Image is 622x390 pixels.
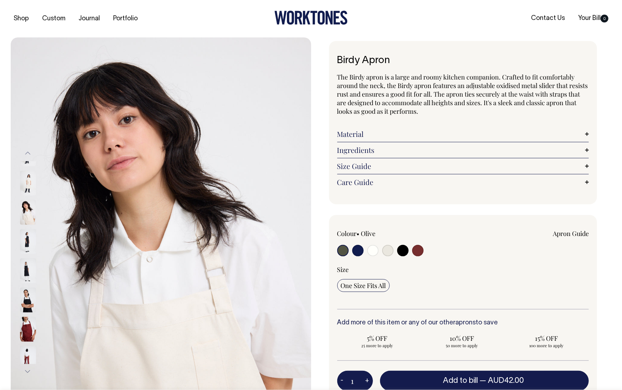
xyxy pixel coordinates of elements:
a: Portfolio [110,13,141,25]
span: The Birdy apron is a large and roomy kitchen companion. Crafted to fit comfortably around the nec... [337,73,588,116]
a: Care Guide [337,178,589,186]
h1: Birdy Apron [337,55,589,66]
a: Your Bill0 [575,12,611,24]
a: Material [337,130,589,138]
input: One Size Fits All [337,279,390,292]
button: Previous [22,145,33,161]
a: Size Guide [337,162,589,170]
button: + [362,374,373,388]
img: black [20,258,36,283]
span: 5% OFF [341,334,414,343]
img: black [20,229,36,254]
img: burgundy [20,317,36,342]
a: Custom [39,13,68,25]
a: aprons [456,320,476,326]
h6: Add more of this item or any of our other to save [337,319,589,327]
span: Add to bill [443,377,478,384]
div: Size [337,265,589,274]
img: natural [20,170,36,195]
div: Colour [337,229,438,238]
span: 25 more to apply [341,343,414,348]
span: 15% OFF [510,334,583,343]
img: natural [20,141,36,166]
a: Shop [11,13,32,25]
input: 5% OFF 25 more to apply [337,332,418,350]
span: — [480,377,526,384]
button: Next [22,364,33,380]
a: Ingredients [337,146,589,154]
span: • [357,229,360,238]
span: One Size Fits All [341,281,386,290]
a: Apron Guide [553,229,589,238]
span: 10% OFF [425,334,499,343]
a: Journal [76,13,103,25]
button: - [337,374,347,388]
input: 10% OFF 50 more to apply [422,332,502,350]
input: 15% OFF 100 more to apply [506,332,587,350]
span: 50 more to apply [425,343,499,348]
img: burgundy [20,346,36,371]
img: natural [20,200,36,225]
a: Contact Us [528,12,568,24]
img: black [20,287,36,312]
span: AUD42.00 [488,377,524,384]
span: 100 more to apply [510,343,583,348]
span: 0 [601,15,608,22]
label: Olive [361,229,376,238]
